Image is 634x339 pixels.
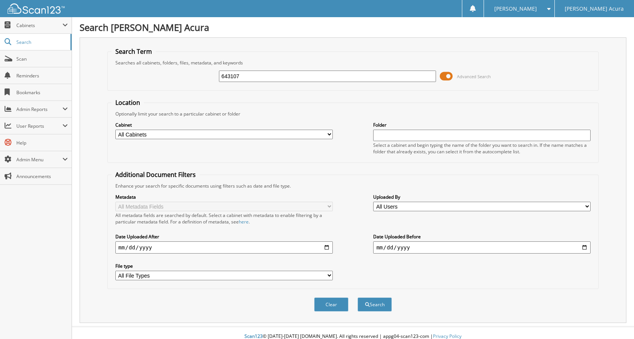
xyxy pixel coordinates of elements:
[112,183,594,189] div: Enhance your search for specific documents using filters such as date and file type.
[16,173,68,180] span: Announcements
[373,233,591,240] label: Date Uploaded Before
[8,3,65,14] img: scan123-logo-white.svg
[112,170,200,179] legend: Additional Document Filters
[112,111,594,117] div: Optionally limit your search to a particular cabinet or folder
[16,56,68,62] span: Scan
[80,21,626,34] h1: Search [PERSON_NAME] Acura
[16,22,62,29] span: Cabinets
[115,212,333,225] div: All metadata fields are searched by default. Select a cabinet with metadata to enable filtering b...
[115,263,333,269] label: File type
[115,194,333,200] label: Metadata
[112,59,594,66] div: Searches all cabinets, folders, files, metadata, and keywords
[314,297,348,312] button: Clear
[239,219,249,225] a: here
[112,98,144,107] legend: Location
[16,106,62,112] span: Admin Reports
[115,241,333,254] input: start
[358,297,392,312] button: Search
[16,156,62,163] span: Admin Menu
[16,72,68,79] span: Reminders
[16,89,68,96] span: Bookmarks
[373,194,591,200] label: Uploaded By
[565,6,624,11] span: [PERSON_NAME] Acura
[457,74,491,79] span: Advanced Search
[16,39,67,45] span: Search
[373,142,591,155] div: Select a cabinet and begin typing the name of the folder you want to search in. If the name match...
[115,122,333,128] label: Cabinet
[373,241,591,254] input: end
[16,140,68,146] span: Help
[115,233,333,240] label: Date Uploaded After
[16,123,62,129] span: User Reports
[112,47,156,56] legend: Search Term
[373,122,591,128] label: Folder
[494,6,537,11] span: [PERSON_NAME]
[596,302,634,339] iframe: Chat Widget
